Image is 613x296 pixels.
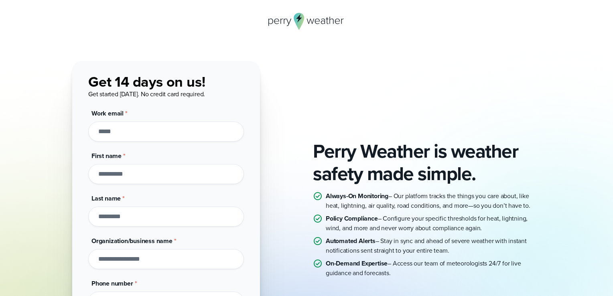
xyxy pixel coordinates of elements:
p: – Configure your specific thresholds for heat, lightning, wind, and more and never worry about co... [326,214,541,233]
span: First name [91,151,122,160]
span: Last name [91,194,121,203]
span: Get started [DATE]. No credit card required. [88,89,205,99]
span: Get 14 days on us! [88,71,205,92]
strong: On-Demand Expertise [326,259,388,268]
h2: Perry Weather is weather safety made simple. [313,140,541,185]
p: – Our platform tracks the things you care about, like heat, lightning, air quality, road conditio... [326,191,541,211]
span: Organization/business name [91,236,173,245]
p: – Access our team of meteorologists 24/7 for live guidance and forecasts. [326,259,541,278]
strong: Policy Compliance [326,214,378,223]
span: Work email [91,109,124,118]
strong: Always-On Monitoring [326,191,388,201]
span: Phone number [91,279,133,288]
p: – Stay in sync and ahead of severe weather with instant notifications sent straight to your entir... [326,236,541,255]
strong: Automated Alerts [326,236,376,245]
